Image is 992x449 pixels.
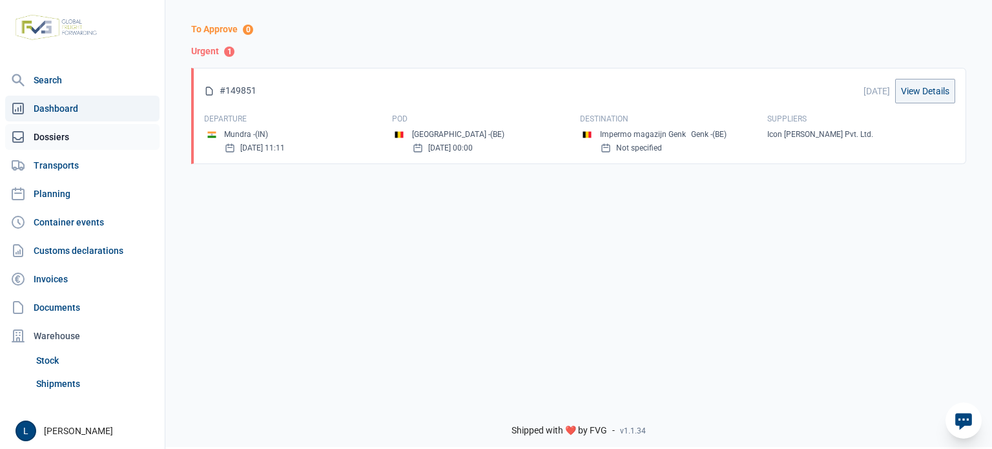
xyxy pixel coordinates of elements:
[31,349,160,372] a: Stock
[863,85,890,98] div: [DATE]
[490,130,504,139] small: (BE)
[580,114,768,124] div: Destination
[5,266,160,292] a: Invoices
[15,421,36,441] button: L
[412,129,504,140] div: [GEOGRAPHIC_DATA] -
[600,129,686,140] div: Impermo magazijn Genk
[767,129,955,140] div: Icon [PERSON_NAME] Pvt. Ltd.
[712,130,727,139] small: (BE)
[224,129,268,140] div: Mundra -
[5,209,160,235] a: Container events
[620,426,646,436] span: v1.1.34
[5,238,160,264] a: Customs declarations
[691,129,727,140] div: Genk -
[240,143,285,153] small: [DATE] 11:11
[895,79,955,103] a: View Details
[191,24,966,36] div: To Approve
[5,181,160,207] a: Planning
[392,114,580,124] div: Pod
[204,114,392,124] div: Departure
[428,143,473,153] small: [DATE] 00:00
[5,96,160,121] a: Dashboard
[5,295,160,320] a: Documents
[224,47,234,57] span: 1
[512,425,607,437] span: Shipped with ❤️ by FVG
[5,67,160,93] a: Search
[5,152,160,178] a: Transports
[15,421,157,441] div: [PERSON_NAME]
[10,10,102,45] img: FVG - Global freight forwarding
[5,124,160,150] a: Dossiers
[204,85,256,97] div: #149851
[191,46,966,57] div: Urgent
[255,130,268,139] small: (IN)
[31,372,160,395] a: Shipments
[5,323,160,349] div: Warehouse
[767,114,955,124] div: Suppliers
[612,425,615,437] span: -
[616,143,662,153] small: Not specified
[243,25,253,35] span: 0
